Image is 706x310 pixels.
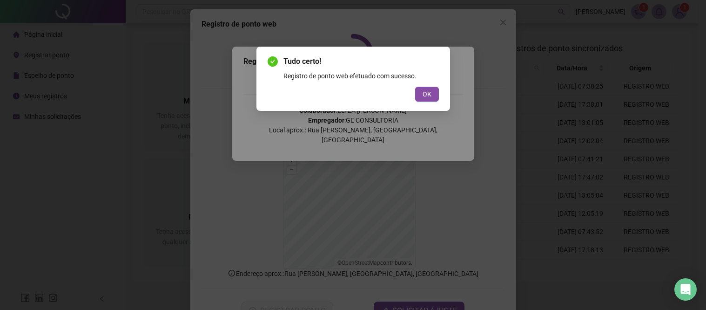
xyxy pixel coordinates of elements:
div: Registro de ponto web efetuado com sucesso. [283,71,439,81]
div: Open Intercom Messenger [674,278,697,301]
button: OK [415,87,439,102]
span: check-circle [268,56,278,67]
span: Tudo certo! [283,56,439,67]
span: OK [423,89,431,99]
